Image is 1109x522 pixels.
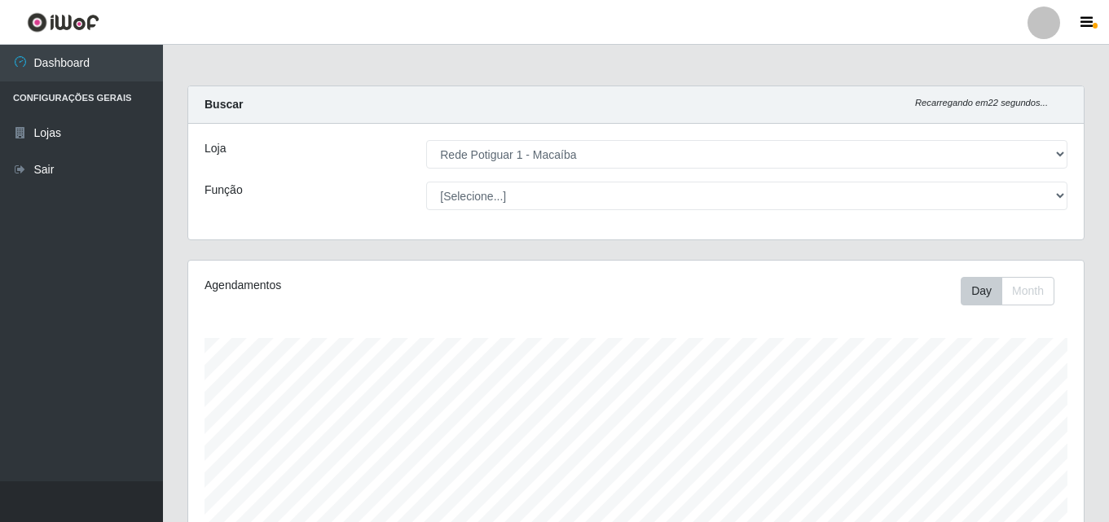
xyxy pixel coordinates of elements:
[961,277,1067,305] div: Toolbar with button groups
[961,277,1054,305] div: First group
[27,12,99,33] img: CoreUI Logo
[915,98,1048,107] i: Recarregando em 22 segundos...
[1001,277,1054,305] button: Month
[205,277,550,294] div: Agendamentos
[205,98,243,111] strong: Buscar
[205,140,226,157] label: Loja
[205,182,243,199] label: Função
[961,277,1002,305] button: Day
